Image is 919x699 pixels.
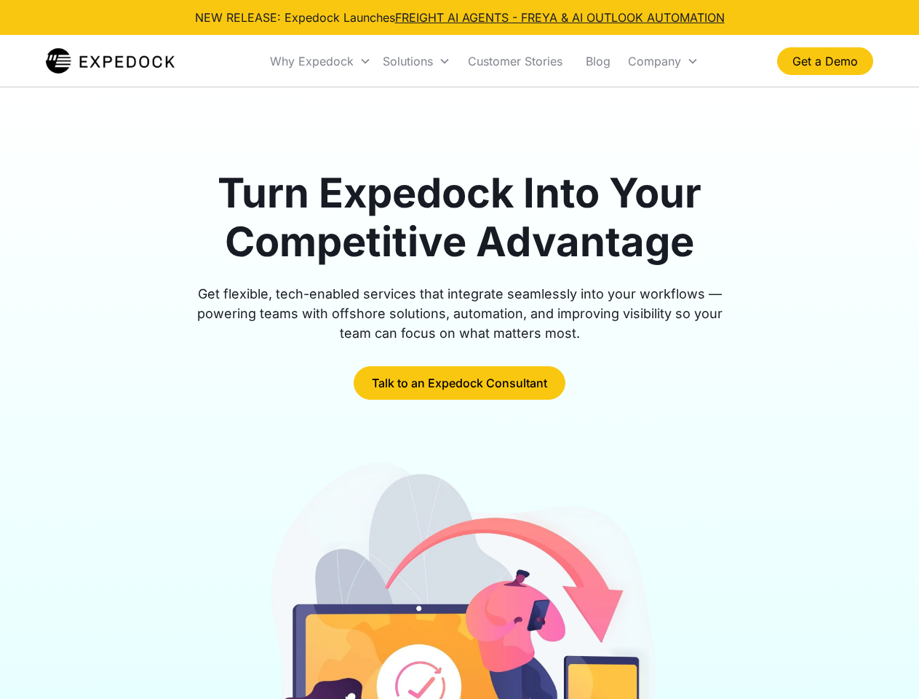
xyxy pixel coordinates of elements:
[574,36,622,86] a: Blog
[195,9,725,26] div: NEW RELEASE: Expedock Launches
[180,169,739,266] h1: Turn Expedock Into Your Competitive Advantage
[180,284,739,343] div: Get flexible, tech-enabled services that integrate seamlessly into your workflows — powering team...
[264,36,377,86] div: Why Expedock
[456,36,574,86] a: Customer Stories
[270,54,354,68] div: Why Expedock
[46,47,175,76] a: home
[395,10,725,25] a: FREIGHT AI AGENTS - FREYA & AI OUTLOOK AUTOMATION
[777,47,873,75] a: Get a Demo
[628,54,681,68] div: Company
[46,47,175,76] img: Expedock Logo
[622,36,704,86] div: Company
[846,629,919,699] iframe: Chat Widget
[354,366,565,400] a: Talk to an Expedock Consultant
[383,54,433,68] div: Solutions
[377,36,456,86] div: Solutions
